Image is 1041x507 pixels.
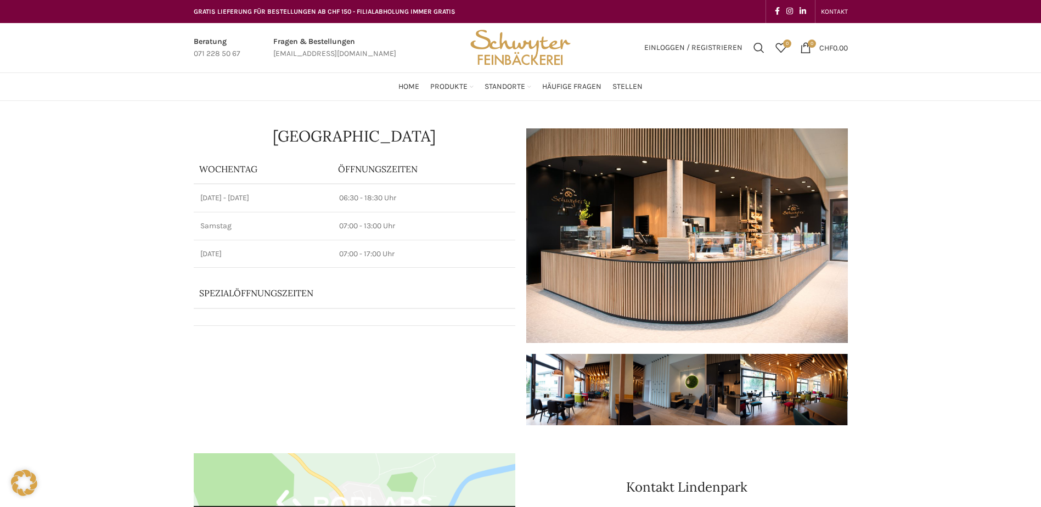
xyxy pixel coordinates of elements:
[466,23,574,72] img: Bäckerei Schwyter
[199,287,479,299] p: Spezialöffnungszeiten
[644,44,742,52] span: Einloggen / Registrieren
[821,8,848,15] span: KONTAKT
[542,76,601,98] a: Häufige Fragen
[339,249,508,260] p: 07:00 - 17:00 Uhr
[770,37,792,59] a: 0
[200,193,327,204] p: [DATE] - [DATE]
[194,128,515,144] h1: [GEOGRAPHIC_DATA]
[612,82,643,92] span: Stellen
[633,354,740,425] img: 002-1-e1571984059720
[339,193,508,204] p: 06:30 - 18:30 Uhr
[338,163,509,175] p: ÖFFNUNGSZEITEN
[819,43,848,52] bdi: 0.00
[194,8,455,15] span: GRATIS LIEFERUNG FÜR BESTELLUNGEN AB CHF 150 - FILIALABHOLUNG IMMER GRATIS
[783,4,796,19] a: Instagram social link
[808,40,816,48] span: 0
[430,82,468,92] span: Produkte
[526,481,848,494] h2: Kontakt Lindenpark
[466,42,574,52] a: Site logo
[200,221,327,232] p: Samstag
[200,249,327,260] p: [DATE]
[847,354,954,425] img: 016-e1571924866289
[194,36,240,60] a: Infobox link
[821,1,848,22] a: KONTAKT
[188,76,853,98] div: Main navigation
[796,4,809,19] a: Linkedin social link
[770,37,792,59] div: Meine Wunschliste
[398,76,419,98] a: Home
[542,82,601,92] span: Häufige Fragen
[740,354,847,425] img: 006-e1571983941404
[526,354,633,425] img: 003-e1571984124433
[639,37,748,59] a: Einloggen / Registrieren
[772,4,783,19] a: Facebook social link
[199,163,328,175] p: Wochentag
[612,76,643,98] a: Stellen
[748,37,770,59] a: Suchen
[485,76,531,98] a: Standorte
[485,82,525,92] span: Standorte
[398,82,419,92] span: Home
[819,43,833,52] span: CHF
[430,76,474,98] a: Produkte
[783,40,791,48] span: 0
[273,36,396,60] a: Infobox link
[815,1,853,22] div: Secondary navigation
[795,37,853,59] a: 0 CHF0.00
[339,221,508,232] p: 07:00 - 13:00 Uhr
